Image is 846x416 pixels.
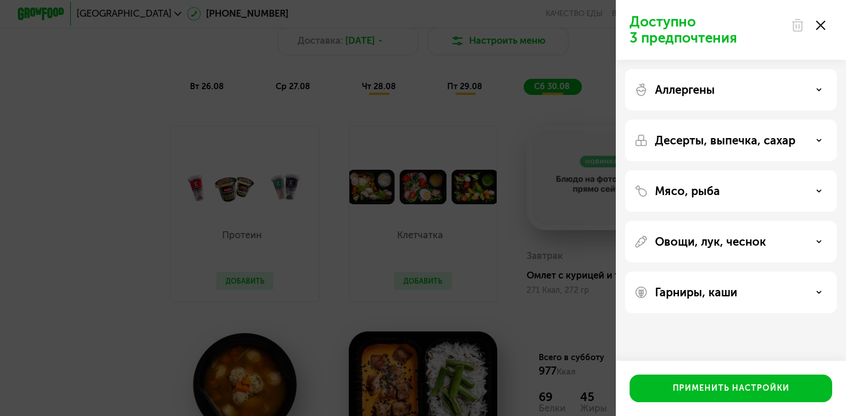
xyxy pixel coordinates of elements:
[630,375,832,402] button: Применить настройки
[655,235,766,249] p: Овощи, лук, чеснок
[630,14,784,46] p: Доступно 3 предпочтения
[655,133,795,147] p: Десерты, выпечка, сахар
[655,83,715,97] p: Аллергены
[673,383,790,394] div: Применить настройки
[655,184,720,198] p: Мясо, рыба
[655,285,737,299] p: Гарниры, каши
